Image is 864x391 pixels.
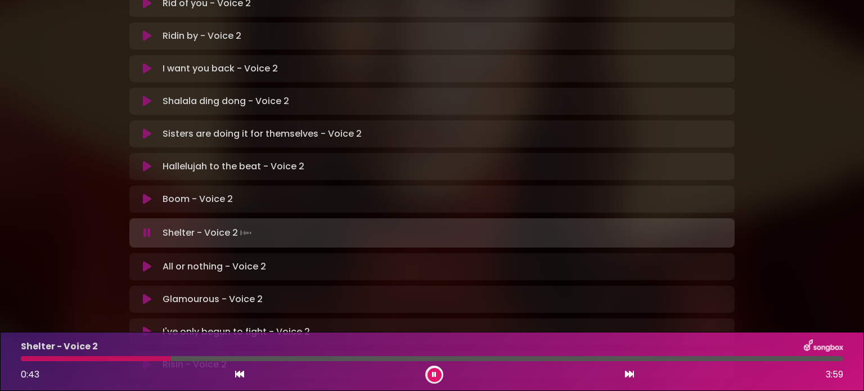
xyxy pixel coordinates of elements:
p: Shelter - Voice 2 [163,225,254,241]
img: waveform4.gif [238,225,254,241]
p: All or nothing - Voice 2 [163,260,266,273]
span: 3:59 [826,368,843,381]
p: Glamourous - Voice 2 [163,293,263,306]
p: I've only begun to fight - Voice 2 [163,325,310,339]
p: Shalala ding dong - Voice 2 [163,95,289,108]
img: songbox-logo-white.png [804,339,843,354]
p: Shelter - Voice 2 [21,340,98,353]
p: I want you back - Voice 2 [163,62,278,75]
p: Boom - Voice 2 [163,192,233,206]
p: Ridin by - Voice 2 [163,29,241,43]
p: Hallelujah to the beat - Voice 2 [163,160,304,173]
span: 0:43 [21,368,39,381]
p: Sisters are doing it for themselves - Voice 2 [163,127,362,141]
